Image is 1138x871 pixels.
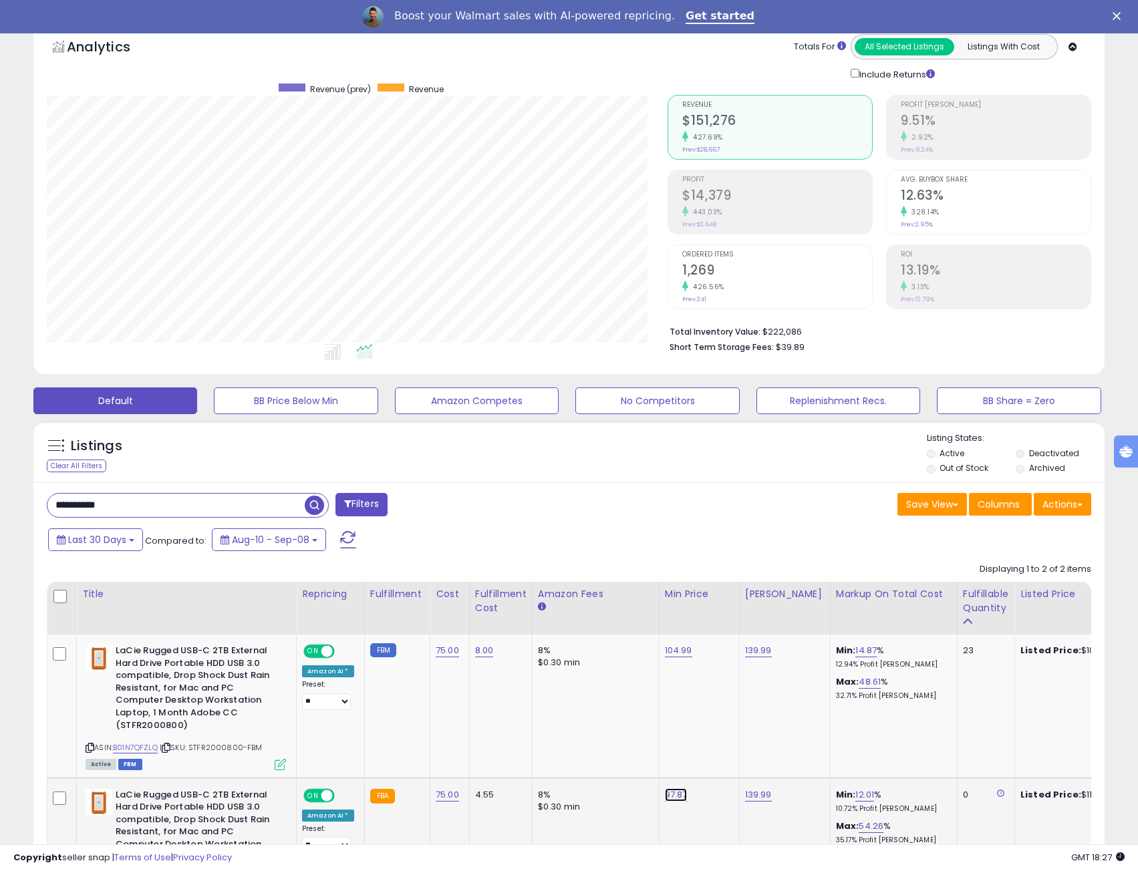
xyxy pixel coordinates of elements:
div: Totals For [794,41,846,53]
b: Min: [836,788,856,801]
b: Max: [836,820,859,832]
span: ON [305,790,321,801]
small: FBM [370,643,396,657]
li: $222,086 [670,323,1081,339]
small: Prev: $2,648 [682,220,716,228]
p: Listing States: [927,432,1105,445]
button: Aug-10 - Sep-08 [212,528,326,551]
small: 3.13% [907,282,930,292]
button: Actions [1034,493,1091,516]
button: Default [33,387,197,414]
img: 31Z4ajQX3cL._SL40_.jpg [86,789,112,816]
div: Include Returns [841,66,951,81]
div: Listed Price [1020,587,1136,601]
b: Listed Price: [1020,644,1081,657]
div: Amazon Fees [538,587,654,601]
a: 54.26 [859,820,883,833]
button: Replenishment Recs. [756,387,920,414]
div: % [836,676,947,701]
div: 8% [538,789,649,801]
span: Aug-10 - Sep-08 [232,533,309,546]
h2: $14,379 [682,188,872,206]
small: Prev: 12.79% [901,295,934,303]
div: 8% [538,645,649,657]
button: No Competitors [575,387,739,414]
div: seller snap | | [13,852,232,864]
b: Total Inventory Value: [670,326,760,337]
div: Markup on Total Cost [836,587,952,601]
button: BB Price Below Min [214,387,378,414]
a: 97.87 [665,788,688,802]
a: 139.99 [745,644,772,657]
button: Amazon Competes [395,387,559,414]
span: Profit [682,176,872,184]
small: 427.69% [688,132,723,142]
button: Save View [897,493,967,516]
span: Last 30 Days [68,533,126,546]
span: Revenue (prev) [310,83,371,95]
small: Amazon Fees. [538,601,546,613]
a: 8.00 [475,644,494,657]
div: Fulfillment [370,587,424,601]
a: Terms of Use [114,851,171,864]
a: 14.87 [855,644,877,657]
span: Profit [PERSON_NAME] [901,102,1091,109]
a: 48.61 [859,675,881,689]
div: Clear All Filters [47,460,106,472]
small: 2.92% [907,132,934,142]
div: Amazon AI * [302,810,354,822]
h2: 13.19% [901,263,1091,281]
span: 2025-10-9 18:27 GMT [1071,851,1125,864]
small: FBA [370,789,395,804]
div: $0.30 min [538,657,649,669]
span: Revenue [409,83,444,95]
a: 139.99 [745,788,772,802]
h2: 12.63% [901,188,1091,206]
span: All listings currently available for purchase on Amazon [86,759,116,770]
b: Min: [836,644,856,657]
span: Revenue [682,102,872,109]
small: Prev: 241 [682,295,706,303]
div: Boost your Walmart sales with AI-powered repricing. [394,9,675,23]
div: Preset: [302,680,354,710]
h2: 1,269 [682,263,872,281]
div: $112.32 [1020,789,1131,801]
span: OFF [333,646,354,657]
a: 104.99 [665,644,692,657]
a: Get started [686,9,754,24]
p: 10.72% Profit [PERSON_NAME] [836,804,947,814]
a: B01N7QFZLQ [113,742,158,753]
div: Displaying 1 to 2 of 2 items [980,563,1091,576]
span: FBM [118,759,142,770]
b: Short Term Storage Fees: [670,341,774,353]
div: Amazon AI * [302,665,354,677]
span: Ordered Items [682,251,872,258]
div: Repricing [302,587,359,601]
div: Fulfillment Cost [475,587,527,615]
span: Columns [978,498,1020,511]
div: % [836,820,947,845]
button: BB Share = Zero [937,387,1101,414]
small: 443.03% [688,207,722,217]
span: ROI [901,251,1091,258]
div: Close [1113,12,1126,20]
div: Cost [436,587,464,601]
small: Prev: 2.95% [901,220,933,228]
b: Max: [836,675,859,688]
small: 426.56% [688,282,724,292]
label: Deactivated [1029,448,1079,459]
p: 12.94% Profit [PERSON_NAME] [836,660,947,669]
span: OFF [333,790,354,801]
span: | SKU: STFR2000800-FBM [160,742,263,753]
button: Filters [335,493,388,516]
img: 31Z4ajQX3cL._SL40_.jpg [86,645,112,671]
label: Out of Stock [940,462,988,474]
b: LaCie Rugged USB-C 2TB External Hard Drive Portable HDD USB 3.0 compatible, Drop Shock Dust Rain ... [116,645,278,735]
div: Preset: [302,824,354,854]
div: $102.11 [1020,645,1131,657]
strong: Copyright [13,851,62,864]
p: 32.71% Profit [PERSON_NAME] [836,691,947,701]
span: Avg. Buybox Share [901,176,1091,184]
a: 12.01 [855,788,874,802]
div: 0 [963,789,1004,801]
